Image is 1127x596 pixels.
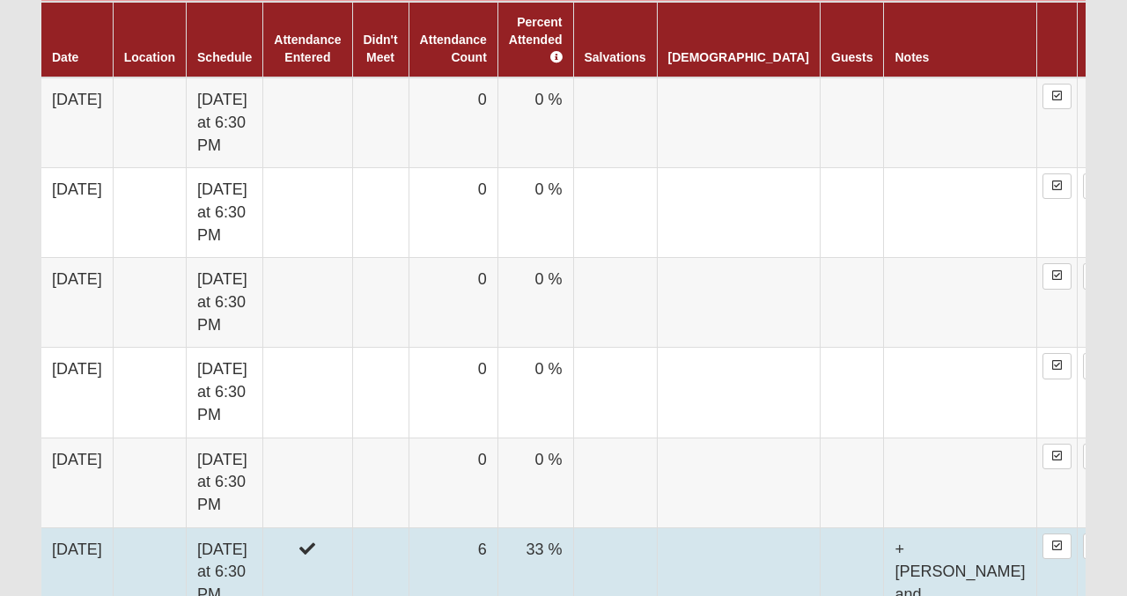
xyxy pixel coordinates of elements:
a: Didn't Meet [364,33,398,64]
a: Attendance Count [420,33,487,64]
a: Location [124,50,175,64]
a: Attendance Entered [274,33,341,64]
a: Enter Attendance [1042,353,1072,379]
td: 0 % [497,438,573,527]
td: 0 [409,77,497,168]
td: [DATE] [41,348,113,438]
td: 0 % [497,77,573,168]
td: 0 [409,168,497,258]
td: [DATE] at 6:30 PM [187,77,263,168]
td: [DATE] at 6:30 PM [187,348,263,438]
a: Enter Attendance [1042,263,1072,289]
th: Salvations [573,2,657,77]
th: [DEMOGRAPHIC_DATA] [657,2,820,77]
td: [DATE] [41,168,113,258]
a: Delete [1083,444,1109,469]
td: [DATE] at 6:30 PM [187,438,263,527]
td: 0 % [497,348,573,438]
a: Delete [1083,533,1109,559]
td: 0 % [497,258,573,348]
a: Delete [1083,173,1109,199]
a: Enter Attendance [1042,84,1072,109]
a: Enter Attendance [1042,444,1072,469]
td: [DATE] [41,77,113,168]
a: Enter Attendance [1042,173,1072,199]
td: 0 [409,258,497,348]
td: [DATE] [41,258,113,348]
a: Date [52,50,78,64]
a: Delete [1083,263,1109,289]
td: 0 [409,438,497,527]
td: [DATE] [41,438,113,527]
a: Percent Attended [509,15,563,64]
td: 0 % [497,168,573,258]
td: [DATE] at 6:30 PM [187,258,263,348]
td: [DATE] at 6:30 PM [187,168,263,258]
td: 0 [409,348,497,438]
a: Delete [1083,353,1109,379]
a: Enter Attendance [1042,533,1072,559]
a: Schedule [197,50,252,64]
a: Notes [895,50,929,64]
th: Guests [821,2,884,77]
